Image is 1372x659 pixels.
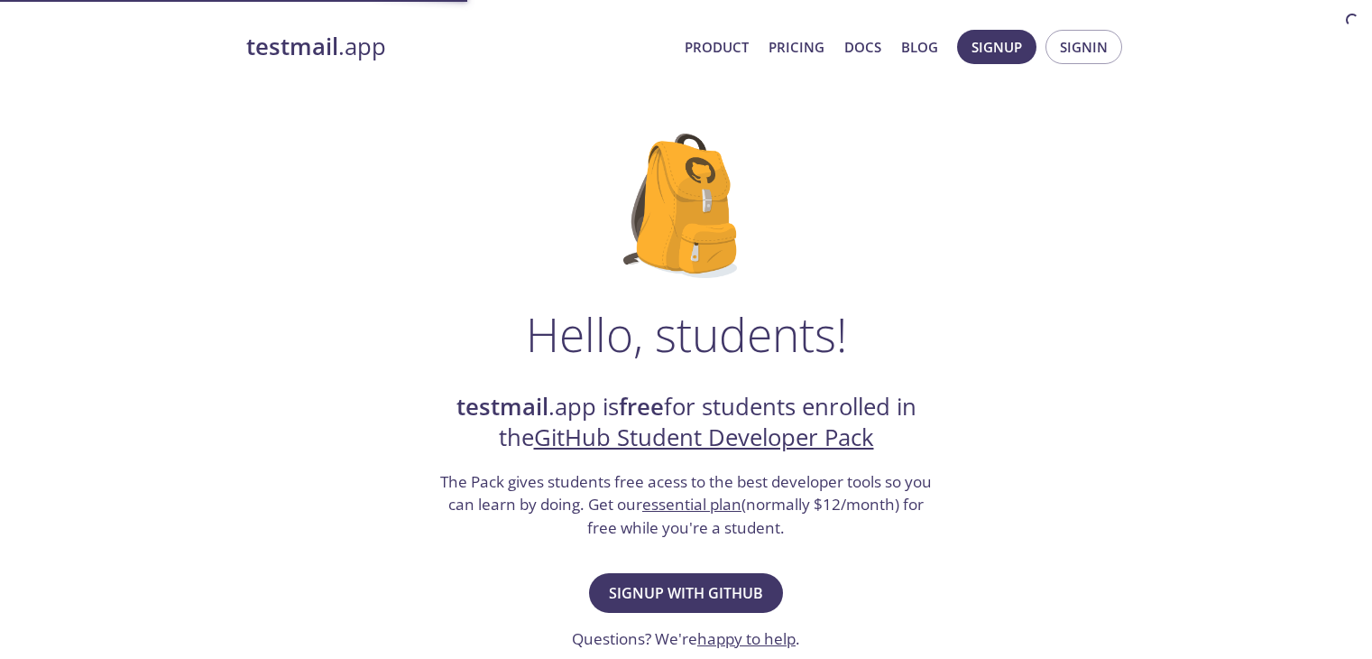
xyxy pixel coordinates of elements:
[957,30,1036,64] button: Signup
[572,627,800,651] h3: Questions? We're .
[438,392,935,454] h2: .app is for students enrolled in the
[246,31,338,62] strong: testmail
[609,580,763,606] span: Signup with GitHub
[685,35,749,59] a: Product
[589,573,783,613] button: Signup with GitHub
[844,35,881,59] a: Docs
[1045,30,1122,64] button: Signin
[623,134,749,278] img: github-student-backpack.png
[769,35,824,59] a: Pricing
[901,35,938,59] a: Blog
[246,32,670,62] a: testmail.app
[1060,35,1108,59] span: Signin
[971,35,1022,59] span: Signup
[456,391,548,422] strong: testmail
[642,494,741,515] a: essential plan
[438,470,935,540] h3: The Pack gives students free acess to the best developer tools so you can learn by doing. Get our...
[526,307,847,361] h1: Hello, students!
[534,422,874,453] a: GitHub Student Developer Pack
[619,391,664,422] strong: free
[697,628,796,649] a: happy to help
